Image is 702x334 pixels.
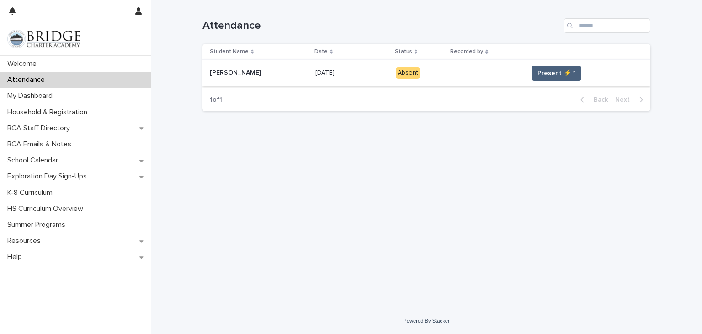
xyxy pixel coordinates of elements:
p: BCA Staff Directory [4,124,77,133]
p: Help [4,253,29,261]
p: 1 of 1 [202,89,229,111]
button: Back [573,96,612,104]
h1: Attendance [202,19,560,32]
p: School Calendar [4,156,65,165]
p: [DATE] [315,67,336,77]
div: Absent [396,67,420,79]
p: Student Name [210,47,249,57]
p: [PERSON_NAME] [210,67,263,77]
p: - [451,69,521,77]
img: V1C1m3IdTEidaUdm9Hs0 [7,30,80,48]
span: Back [588,97,608,103]
p: K-8 Curriculum [4,189,60,197]
p: Welcome [4,59,44,68]
p: Status [395,47,412,57]
p: Summer Programs [4,221,73,229]
p: HS Curriculum Overview [4,205,90,213]
p: Household & Registration [4,108,95,117]
p: Recorded by [450,47,483,57]
button: Next [612,96,650,104]
p: BCA Emails & Notes [4,140,79,149]
p: My Dashboard [4,92,60,100]
span: Present ⚡ * [537,69,575,78]
input: Search [564,18,650,33]
tr: [PERSON_NAME][PERSON_NAME] [DATE][DATE] Absent-Present ⚡ * [202,60,650,86]
span: Next [615,97,635,103]
p: Resources [4,237,48,245]
p: Attendance [4,75,52,84]
p: Exploration Day Sign-Ups [4,172,94,181]
p: Date [314,47,328,57]
a: Powered By Stacker [403,318,449,323]
button: Present ⚡ * [532,66,581,81]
